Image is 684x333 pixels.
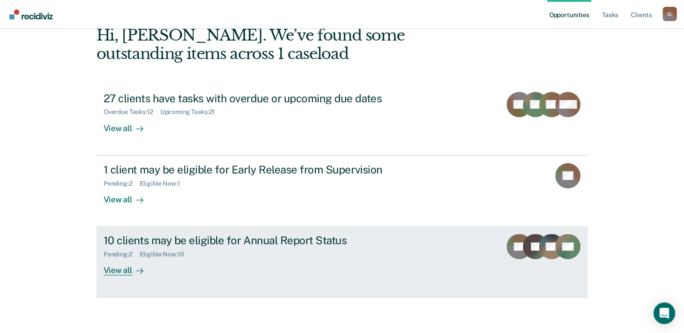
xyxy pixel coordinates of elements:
[104,251,140,258] div: Pending : 2
[140,180,187,187] div: Eligible Now : 1
[104,187,154,205] div: View all
[104,108,160,116] div: Overdue Tasks : 12
[104,180,140,187] div: Pending : 2
[96,85,588,155] a: 27 clients have tasks with overdue or upcoming due datesOverdue Tasks:12Upcoming Tasks:21View all
[104,116,154,133] div: View all
[104,234,420,247] div: 10 clients may be eligible for Annual Report Status
[160,108,223,116] div: Upcoming Tasks : 21
[9,9,53,19] img: Recidiviz
[662,7,677,21] div: S L
[96,155,588,227] a: 1 client may be eligible for Early Release from SupervisionPending:2Eligible Now:1View all
[662,7,677,21] button: Profile dropdown button
[96,227,588,297] a: 10 clients may be eligible for Annual Report StatusPending:2Eligible Now:10View all
[104,258,154,276] div: View all
[653,302,675,324] div: Open Intercom Messenger
[96,26,489,63] div: Hi, [PERSON_NAME]. We’ve found some outstanding items across 1 caseload
[104,163,420,176] div: 1 client may be eligible for Early Release from Supervision
[140,251,192,258] div: Eligible Now : 10
[104,92,420,105] div: 27 clients have tasks with overdue or upcoming due dates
